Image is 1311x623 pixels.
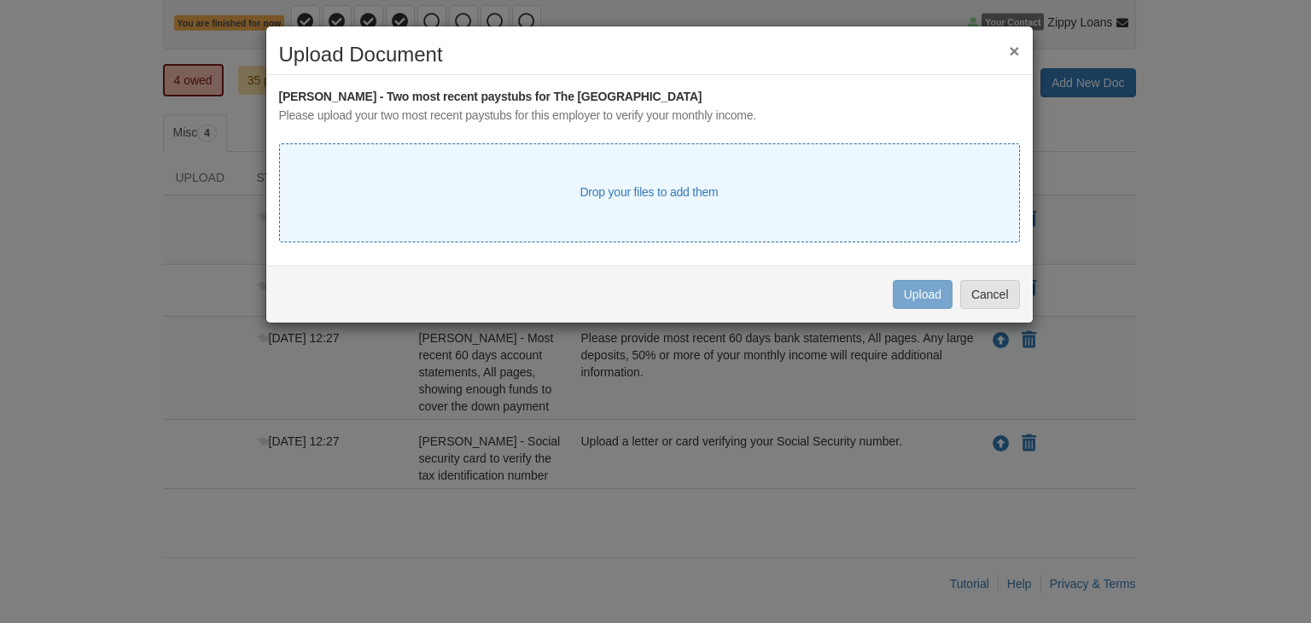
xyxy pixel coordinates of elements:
div: [PERSON_NAME] - Two most recent paystubs for The [GEOGRAPHIC_DATA] [279,88,1020,107]
button: Cancel [960,280,1020,309]
button: × [1009,42,1019,60]
div: Drop your files to add them [580,183,718,202]
h2: Upload Document [279,44,1020,66]
div: Please upload your two most recent paystubs for this employer to verify your monthly income. [279,107,1020,125]
button: Upload [893,280,953,309]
